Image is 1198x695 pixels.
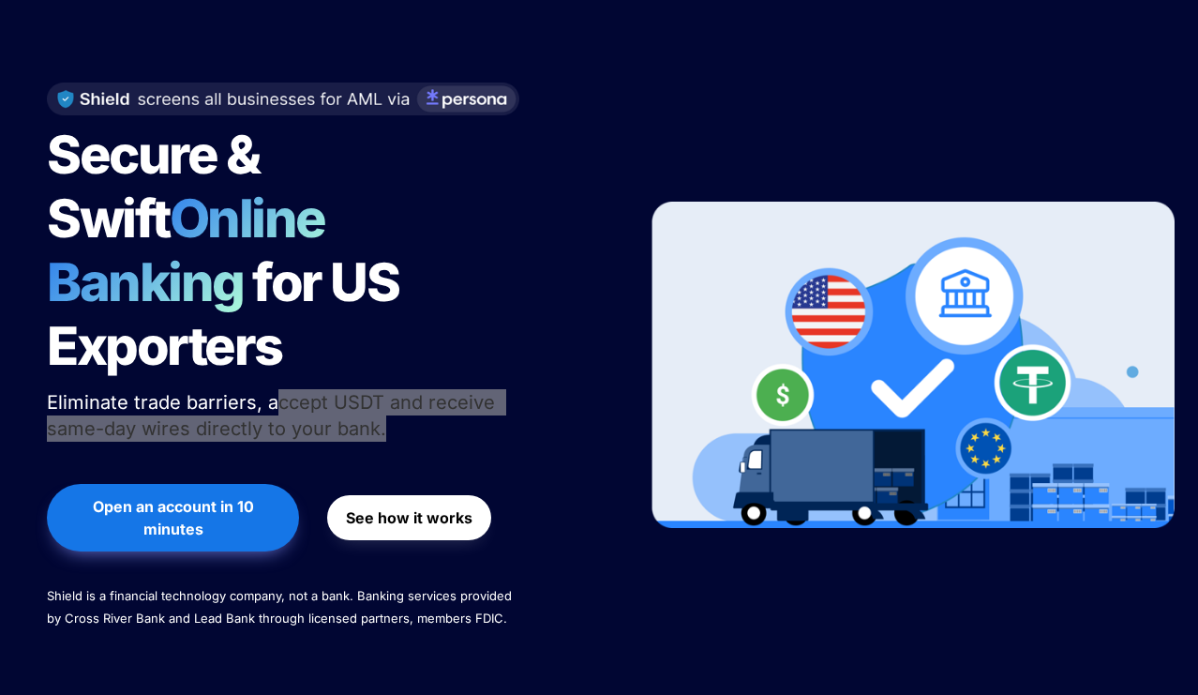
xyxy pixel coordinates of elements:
[93,497,258,538] strong: Open an account in 10 minutes
[346,508,472,527] strong: See how it works
[47,588,516,626] span: Shield is a financial technology company, not a bank. Banking services provided by Cross River Ba...
[47,391,501,440] span: Eliminate trade barriers, accept USDT and receive same-day wires directly to your bank.
[47,484,299,551] button: Open an account in 10 minutes
[47,250,408,378] span: for US Exporters
[327,486,491,550] a: See how it works
[327,495,491,540] button: See how it works
[47,187,344,314] span: Online Banking
[47,123,268,250] span: Secure & Swift
[47,475,299,561] a: Open an account in 10 minutes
